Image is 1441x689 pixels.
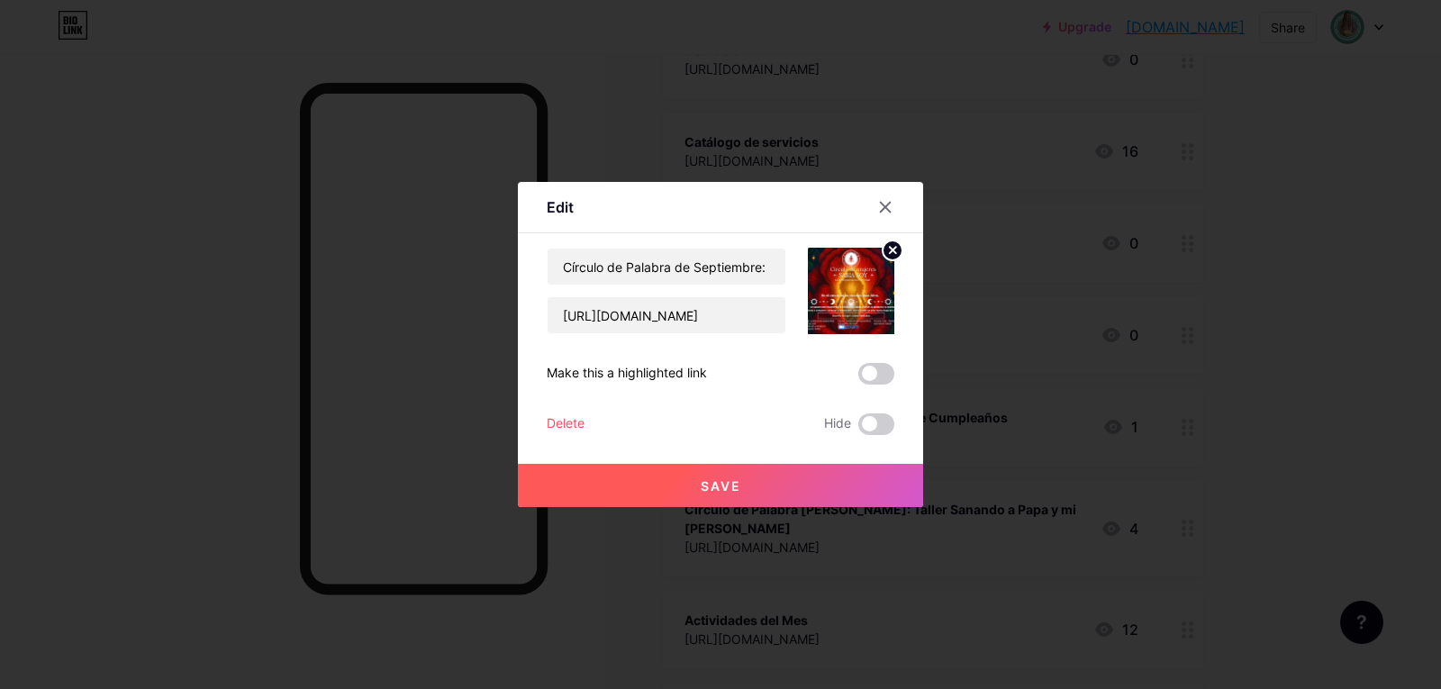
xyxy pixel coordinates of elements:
[548,249,785,285] input: Title
[547,413,585,435] div: Delete
[808,248,894,334] img: link_thumbnail
[548,297,785,333] input: URL
[824,413,851,435] span: Hide
[518,464,923,507] button: Save
[547,196,574,218] div: Edit
[701,478,741,494] span: Save
[547,363,707,385] div: Make this a highlighted link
